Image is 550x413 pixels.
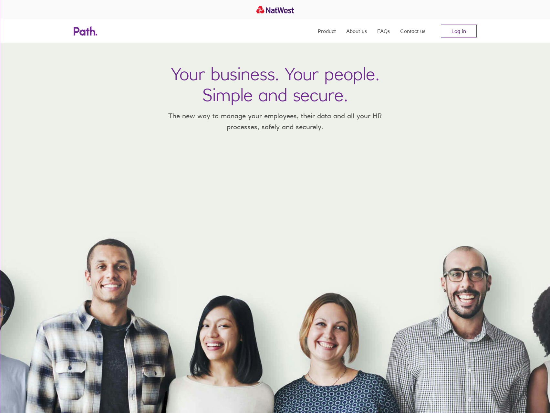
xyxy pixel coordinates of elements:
[318,19,336,43] a: Product
[171,63,379,105] h1: Your business. Your people. Simple and secure.
[377,19,390,43] a: FAQs
[159,111,391,132] p: The new way to manage your employees, their data and all your HR processes, safely and securely.
[400,19,425,43] a: Contact us
[346,19,367,43] a: About us
[441,25,477,37] a: Log in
